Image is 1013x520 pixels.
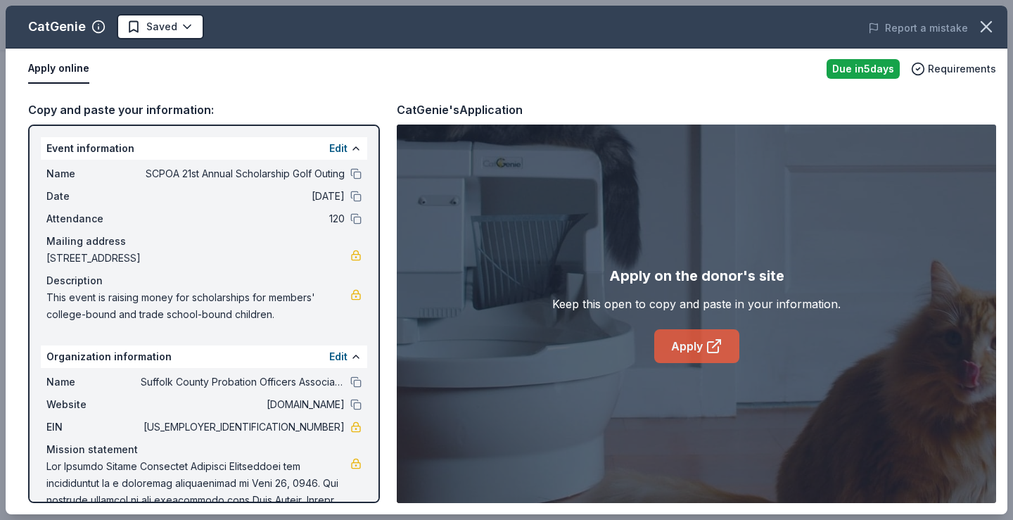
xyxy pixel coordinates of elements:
[41,137,367,160] div: Event information
[552,296,841,312] div: Keep this open to copy and paste in your information.
[46,419,141,436] span: EIN
[141,165,345,182] span: SCPOA 21st Annual Scholarship Golf Outing
[911,61,996,77] button: Requirements
[117,14,204,39] button: Saved
[28,54,89,84] button: Apply online
[46,250,350,267] span: [STREET_ADDRESS]
[46,272,362,289] div: Description
[46,441,362,458] div: Mission statement
[28,101,380,119] div: Copy and paste your information:
[329,348,348,365] button: Edit
[141,188,345,205] span: [DATE]
[146,18,177,35] span: Saved
[141,396,345,413] span: [DOMAIN_NAME]
[141,419,345,436] span: [US_EMPLOYER_IDENTIFICATION_NUMBER]
[141,374,345,391] span: Suffolk County Probation Officers Association
[827,59,900,79] div: Due in 5 days
[868,20,968,37] button: Report a mistake
[654,329,739,363] a: Apply
[141,210,345,227] span: 120
[46,289,350,323] span: This event is raising money for scholarships for members' college-bound and trade school-bound ch...
[41,345,367,368] div: Organization information
[46,396,141,413] span: Website
[46,188,141,205] span: Date
[46,374,141,391] span: Name
[397,101,523,119] div: CatGenie's Application
[46,233,362,250] div: Mailing address
[46,458,350,509] span: Lor Ipsumdo Sitame Consectet Adipisci Elitseddoei tem incididuntut la e doloremag aliquaenimad mi...
[928,61,996,77] span: Requirements
[28,15,86,38] div: CatGenie
[46,165,141,182] span: Name
[46,210,141,227] span: Attendance
[609,265,784,287] div: Apply on the donor's site
[329,140,348,157] button: Edit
